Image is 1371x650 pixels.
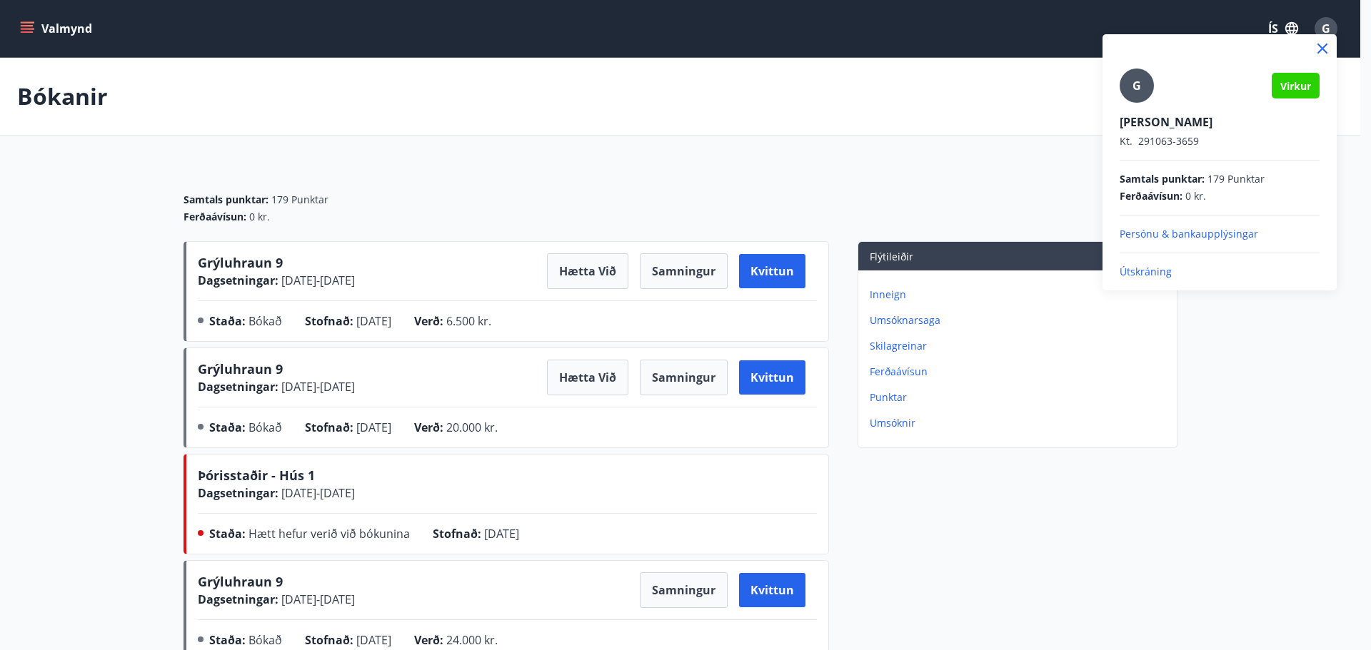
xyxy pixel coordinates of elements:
[1120,134,1133,148] span: Kt.
[1120,227,1320,241] p: Persónu & bankaupplýsingar
[1207,172,1265,186] span: 179 Punktar
[1133,78,1141,93] span: G
[1120,189,1182,203] span: Ferðaávísun :
[1120,134,1320,148] p: 291063-3659
[1120,172,1205,186] span: Samtals punktar :
[1120,114,1320,130] p: [PERSON_NAME]
[1185,189,1206,203] span: 0 kr.
[1280,79,1311,93] span: Virkur
[1120,265,1320,279] p: Útskráning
